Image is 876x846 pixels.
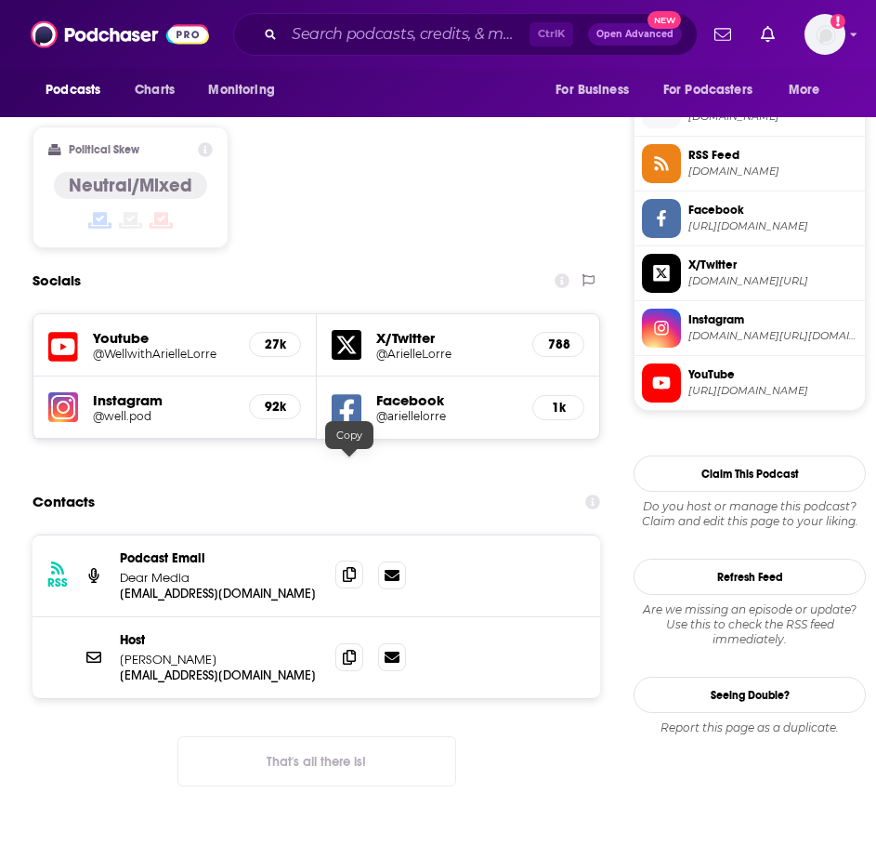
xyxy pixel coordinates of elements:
[663,77,752,103] span: For Podcasters
[688,110,857,124] span: art19.com
[789,77,820,103] span: More
[93,391,234,409] h5: Instagram
[530,22,573,46] span: Ctrl K
[642,254,857,293] a: X/Twitter[DOMAIN_NAME][URL]
[548,337,569,352] h5: 788
[120,632,320,648] p: Host
[284,20,530,49] input: Search podcasts, credits, & more...
[688,366,857,383] span: YouTube
[33,263,81,298] h2: Socials
[753,19,782,50] a: Show notifications dropdown
[47,575,68,590] h3: RSS
[556,77,629,103] span: For Business
[31,17,209,52] img: Podchaser - Follow, Share and Rate Podcasts
[642,309,857,348] a: Instagram[DOMAIN_NAME][URL][DOMAIN_NAME]
[588,23,682,46] button: Open AdvancedNew
[93,347,234,361] a: @WellwithArielleLorre
[48,392,78,422] img: iconImage
[688,147,857,164] span: RSS Feed
[688,384,857,398] span: https://www.youtube.com/@WellwithArielleLorre
[325,421,373,449] div: Copy
[634,559,866,595] button: Refresh Feed
[548,400,569,416] h5: 1k
[376,409,510,423] h5: @ariellelorre
[93,329,234,347] h5: Youtube
[688,311,857,328] span: Instagram
[69,174,192,197] h4: Neutral/Mixed
[376,347,510,361] h5: @ArielleLorre
[120,550,320,566] p: Podcast Email
[634,499,866,514] span: Do you host or manage this podcast?
[642,144,857,183] a: RSS Feed[DOMAIN_NAME]
[33,484,95,520] h2: Contacts
[688,165,857,178] span: rss.art19.com
[376,329,518,347] h5: X/Twitter
[93,347,227,361] h5: @WellwithArielleLorre
[233,13,698,56] div: Search podcasts, credits, & more...
[688,219,857,233] span: https://www.facebook.com/ariellelorre
[804,14,845,55] button: Show profile menu
[376,391,518,409] h5: Facebook
[135,77,175,103] span: Charts
[177,736,456,787] button: Nothing here.
[642,364,857,403] a: YouTube[URL][DOMAIN_NAME]
[120,570,320,586] p: Dear Media
[642,199,857,238] a: Facebook[URL][DOMAIN_NAME]
[804,14,845,55] img: User Profile
[634,456,866,492] button: Claim This Podcast
[647,11,681,29] span: New
[120,652,320,668] p: [PERSON_NAME]
[123,73,186,108] a: Charts
[634,720,866,735] div: Report this page as a duplicate.
[120,668,320,683] p: [EMAIL_ADDRESS][DOMAIN_NAME]
[33,73,124,108] button: open menu
[688,257,857,273] span: X/Twitter
[688,202,857,218] span: Facebook
[46,77,100,103] span: Podcasts
[651,73,779,108] button: open menu
[195,73,298,108] button: open menu
[543,73,652,108] button: open menu
[830,14,845,29] svg: Add a profile image
[376,347,518,361] a: @ArielleLorre
[707,19,739,50] a: Show notifications dropdown
[634,677,866,713] a: Seeing Double?
[634,499,866,529] div: Claim and edit this page to your liking.
[634,602,866,647] div: Are we missing an episode or update? Use this to check the RSS feed immediately.
[376,409,518,423] a: @ariellelorre
[93,409,227,423] h5: @well.pod
[804,14,845,55] span: Logged in as Ashley_Beenen
[596,30,673,39] span: Open Advanced
[120,586,320,601] p: [EMAIL_ADDRESS][DOMAIN_NAME]
[93,409,234,423] a: @well.pod
[776,73,843,108] button: open menu
[688,274,857,288] span: twitter.com/ArielleLorre
[208,77,274,103] span: Monitoring
[688,329,857,343] span: instagram.com/well.pod
[265,337,285,352] h5: 27k
[265,399,285,415] h5: 92k
[69,143,139,156] h2: Political Skew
